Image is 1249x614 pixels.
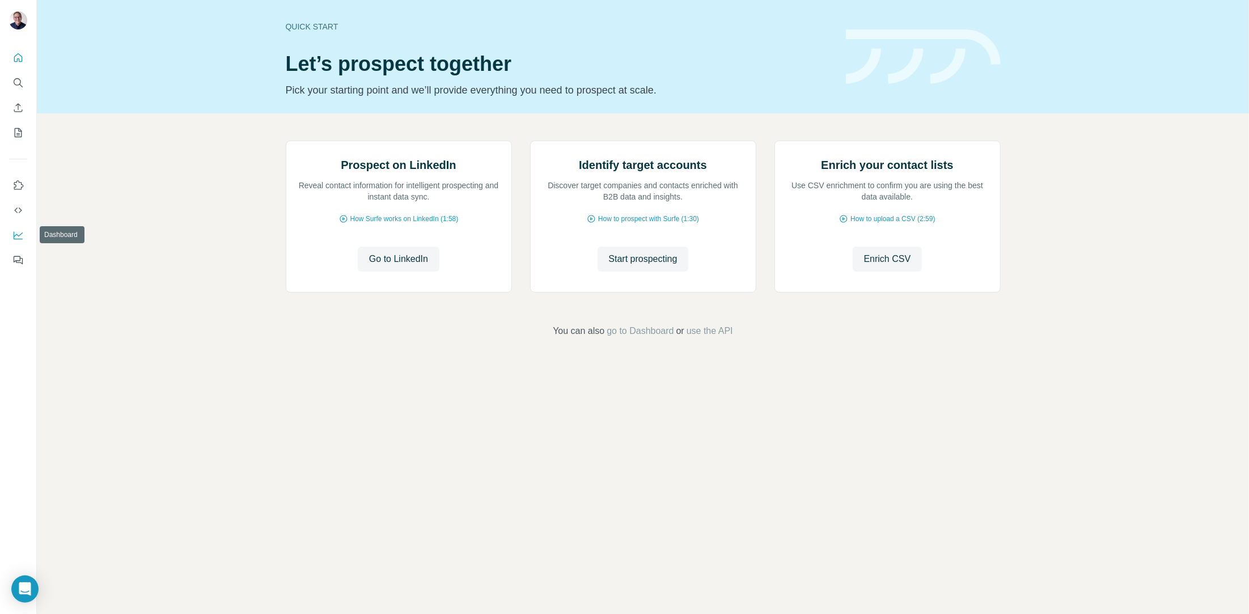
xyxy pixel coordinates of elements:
button: Dashboard [9,225,27,245]
span: Start prospecting [609,252,678,266]
span: How to upload a CSV (2:59) [850,214,935,224]
img: banner [846,29,1001,84]
h2: Prospect on LinkedIn [341,157,456,173]
button: Use Surfe API [9,200,27,221]
button: Enrich CSV [9,98,27,118]
button: use the API [687,324,733,338]
p: Reveal contact information for intelligent prospecting and instant data sync. [298,180,500,202]
h1: Let’s prospect together [286,53,832,75]
div: Quick start [286,21,832,32]
img: Avatar [9,11,27,29]
p: Pick your starting point and we’ll provide everything you need to prospect at scale. [286,82,832,98]
button: go to Dashboard [607,324,674,338]
span: You can also [553,324,604,338]
span: or [676,324,684,338]
p: Discover target companies and contacts enriched with B2B data and insights. [542,180,744,202]
h2: Enrich your contact lists [821,157,953,173]
button: Quick start [9,48,27,68]
button: Use Surfe on LinkedIn [9,175,27,196]
span: Enrich CSV [864,252,911,266]
button: Enrich CSV [853,247,922,272]
button: Search [9,73,27,93]
button: My lists [9,122,27,143]
p: Use CSV enrichment to confirm you are using the best data available. [786,180,989,202]
span: Go to LinkedIn [369,252,428,266]
div: Open Intercom Messenger [11,575,39,603]
span: How to prospect with Surfe (1:30) [598,214,699,224]
button: Start prospecting [598,247,689,272]
button: Go to LinkedIn [358,247,439,272]
h2: Identify target accounts [579,157,707,173]
span: How Surfe works on LinkedIn (1:58) [350,214,459,224]
button: Feedback [9,250,27,270]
